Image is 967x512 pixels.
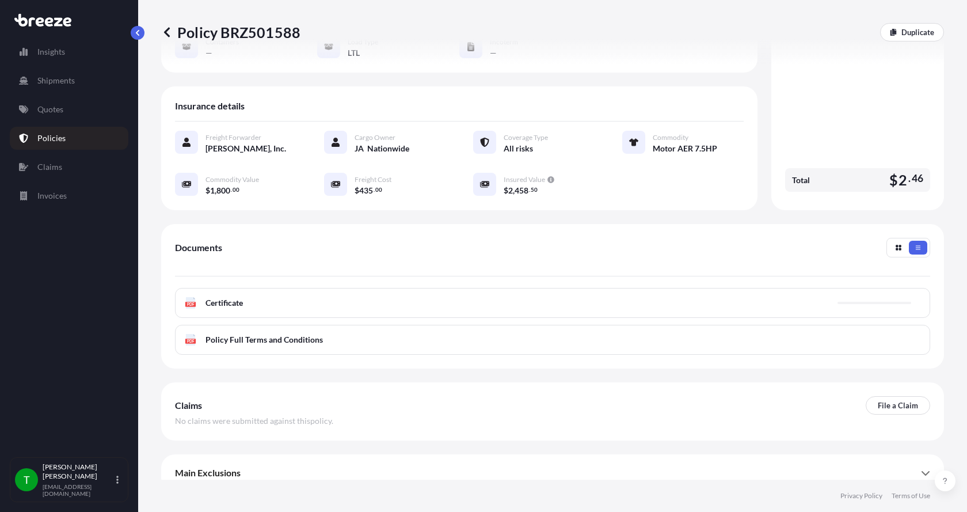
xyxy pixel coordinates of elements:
span: , [513,187,515,195]
text: PDF [187,339,195,343]
span: 46 [912,175,923,182]
p: Quotes [37,104,63,115]
a: Shipments [10,69,128,92]
span: Certificate [205,297,243,309]
span: $ [504,187,508,195]
div: Main Exclusions [175,459,930,487]
span: 00 [233,188,239,192]
a: PDFPolicy Full Terms and Conditions [175,325,930,355]
p: Invoices [37,190,67,202]
a: Policies [10,127,128,150]
span: JA Nationwide [355,143,409,154]
p: [EMAIL_ADDRESS][DOMAIN_NAME] [43,483,114,497]
p: File a Claim [878,400,918,411]
span: 458 [515,187,528,195]
span: Documents [175,242,222,253]
span: Freight Forwarder [205,133,261,142]
span: 435 [359,187,373,195]
span: Commodity [653,133,688,142]
span: , [215,187,216,195]
span: No claims were submitted against this policy . [175,415,333,427]
a: Quotes [10,98,128,121]
span: 800 [216,187,230,195]
a: Claims [10,156,128,179]
span: . [231,188,232,192]
span: 2 [899,173,907,187]
span: $ [355,187,359,195]
span: All risks [504,143,533,154]
span: Motor AER 7.5HP [653,143,717,154]
span: 2 [508,187,513,195]
span: $ [205,187,210,195]
p: Insights [37,46,65,58]
a: File a Claim [866,396,930,415]
span: 50 [531,188,538,192]
span: Cargo Owner [355,133,395,142]
a: Duplicate [880,23,944,41]
span: Policy Full Terms and Conditions [205,334,323,346]
p: [PERSON_NAME] [PERSON_NAME] [43,462,114,481]
span: 1 [210,187,215,195]
span: [PERSON_NAME], Inc. [205,143,286,154]
span: Total [792,175,810,186]
a: Terms of Use [892,491,930,500]
span: $ [889,173,898,187]
span: . [374,188,375,192]
text: PDF [187,302,195,306]
span: T [24,474,30,486]
a: Insights [10,40,128,63]
span: Commodity Value [205,175,259,184]
span: . [908,175,911,182]
p: Duplicate [901,26,934,38]
span: Main Exclusions [175,467,241,479]
p: Claims [37,161,62,173]
a: Privacy Policy [840,491,882,500]
span: Coverage Type [504,133,548,142]
span: Insurance details [175,100,245,112]
span: . [529,188,530,192]
p: Policy BRZ501588 [161,23,300,41]
span: 00 [375,188,382,192]
span: Claims [175,400,202,411]
p: Policies [37,132,66,144]
p: Shipments [37,75,75,86]
span: Insured Value [504,175,545,184]
span: Freight Cost [355,175,391,184]
a: Invoices [10,184,128,207]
